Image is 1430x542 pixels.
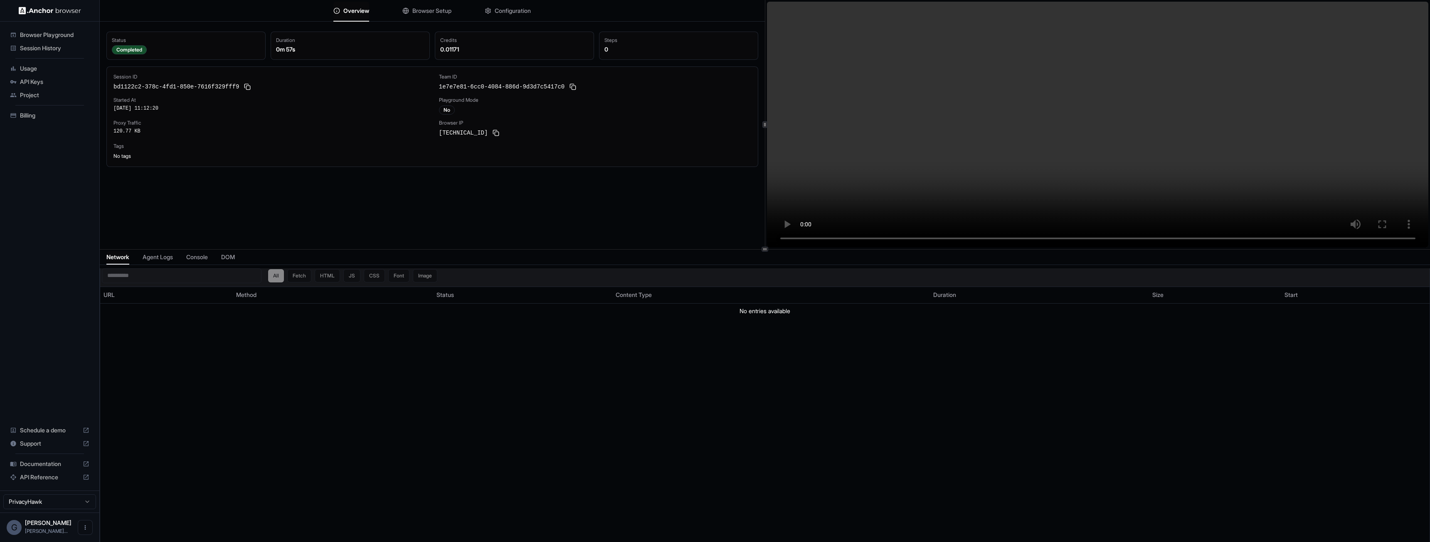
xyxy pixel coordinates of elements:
div: API Keys [7,75,93,88]
span: API Keys [20,78,89,86]
span: [TECHNICAL_ID] [439,129,488,137]
div: 0 [604,45,753,54]
span: Usage [20,64,89,73]
div: 0m 57s [276,45,424,54]
div: URL [104,291,229,299]
span: Browser Setup [412,7,451,15]
span: Agent Logs [143,253,173,261]
div: Method [236,291,430,299]
span: Geraldo Salazar [25,519,71,526]
div: 120.77 KB [113,128,426,135]
span: Schedule a demo [20,426,79,434]
span: Session History [20,44,89,52]
div: Start [1285,291,1426,299]
div: Completed [112,45,147,54]
button: Open menu [78,520,93,535]
img: Anchor Logo [19,7,81,15]
div: Billing [7,109,93,122]
span: 1e7e7e81-6cc0-4084-886d-9d3d7c5417c0 [439,83,565,91]
div: Playground Mode [439,97,751,103]
div: Proxy Traffic [113,120,426,126]
div: Project [7,88,93,102]
div: Session History [7,42,93,55]
span: Browser Playground [20,31,89,39]
span: No tags [113,153,131,159]
span: Overview [343,7,369,15]
div: Team ID [439,74,751,80]
span: Project [20,91,89,99]
div: G [7,520,22,535]
div: Started At [113,97,426,103]
div: Status [436,291,609,299]
div: [DATE] 11:12:20 [113,105,426,112]
span: bd1122c2-378c-4fd1-850e-7616f329fff9 [113,83,239,91]
div: Content Type [616,291,927,299]
span: Support [20,439,79,448]
div: Size [1152,291,1278,299]
span: Documentation [20,460,79,468]
div: Support [7,437,93,450]
div: Duration [933,291,1146,299]
div: No [439,105,455,115]
div: 0.01171 [440,45,589,54]
div: Documentation [7,457,93,471]
div: Browser Playground [7,28,93,42]
div: Credits [440,37,589,44]
td: No entries available [100,303,1430,319]
div: Usage [7,62,93,75]
div: Session ID [113,74,426,80]
div: Browser IP [439,120,751,126]
span: Billing [20,111,89,120]
div: Status [112,37,260,44]
div: API Reference [7,471,93,484]
span: Console [186,253,208,261]
span: DOM [221,253,235,261]
span: Configuration [495,7,531,15]
span: API Reference [20,473,79,481]
div: Duration [276,37,424,44]
div: Steps [604,37,753,44]
span: geraldo@privacyhawk.com [25,528,68,534]
div: Schedule a demo [7,424,93,437]
div: Tags [113,143,751,150]
span: Network [106,253,129,261]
